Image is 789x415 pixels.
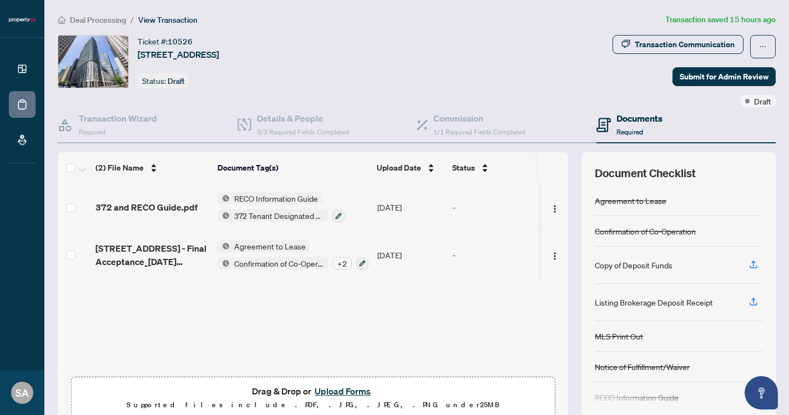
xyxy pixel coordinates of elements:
[130,13,134,26] li: /
[595,361,690,373] div: Notice of Fulfillment/Waiver
[595,194,666,207] div: Agreement to Lease
[230,257,328,269] span: Confirmation of Co-Operation
[138,48,219,61] span: [STREET_ADDRESS]
[377,162,421,174] span: Upload Date
[218,240,368,270] button: Status IconAgreement to LeaseStatus IconConfirmation of Co-Operation+2
[452,162,475,174] span: Status
[595,259,672,271] div: Copy of Deposit Funds
[616,112,662,125] h4: Documents
[230,240,310,252] span: Agreement to Lease
[550,204,559,213] img: Logo
[759,43,767,51] span: ellipsis
[9,17,36,23] img: logo
[95,201,198,214] span: 372 and RECO Guide.pdf
[754,95,771,107] span: Draft
[218,192,345,222] button: Status IconRECO Information GuideStatus Icon372 Tenant Designated Representation Agreement with C...
[257,112,349,125] h4: Details & People
[680,68,768,86] span: Submit for Admin Review
[257,128,349,136] span: 3/3 Required Fields Completed
[138,73,189,88] div: Status:
[213,152,372,183] th: Document Tag(s)
[95,242,209,268] span: [STREET_ADDRESS] - Final Acceptance_[DATE] 22_10_42.pdf
[453,249,538,261] div: -
[550,252,559,261] img: Logo
[79,112,157,125] h4: Transaction Wizard
[433,128,525,136] span: 1/1 Required Fields Completed
[138,35,193,48] div: Ticket #:
[218,257,230,269] img: Status Icon
[95,162,144,174] span: (2) File Name
[448,152,542,183] th: Status
[745,376,778,409] button: Open asap
[595,330,643,342] div: MLS Print Out
[373,183,448,231] td: [DATE]
[372,152,448,183] th: Upload Date
[16,385,29,401] span: SA
[230,209,328,222] span: 372 Tenant Designated Representation Agreement with Company Schedule A
[635,36,735,53] div: Transaction Communication
[453,201,538,213] div: -
[168,76,185,86] span: Draft
[58,16,65,24] span: home
[546,198,564,216] button: Logo
[613,35,744,54] button: Transaction Communication
[138,15,198,25] span: View Transaction
[595,391,679,403] div: RECO Information Guide
[311,384,374,398] button: Upload Forms
[546,246,564,264] button: Logo
[433,112,525,125] h4: Commission
[332,257,352,269] div: + 2
[373,231,448,279] td: [DATE]
[595,166,696,181] span: Document Checklist
[168,37,193,47] span: 10526
[58,36,128,88] img: IMG-C12332104_1.jpg
[218,209,230,222] img: Status Icon
[70,15,126,25] span: Deal Processing
[595,225,696,237] div: Confirmation of Co-Operation
[218,192,230,204] img: Status Icon
[78,398,548,412] p: Supported files include .PDF, .JPG, .JPEG, .PNG under 25 MB
[665,13,776,26] article: Transaction saved 15 hours ago
[91,152,213,183] th: (2) File Name
[252,384,374,398] span: Drag & Drop or
[672,67,776,86] button: Submit for Admin Review
[218,240,230,252] img: Status Icon
[595,296,713,308] div: Listing Brokerage Deposit Receipt
[79,128,105,136] span: Required
[230,192,322,204] span: RECO Information Guide
[616,128,643,136] span: Required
